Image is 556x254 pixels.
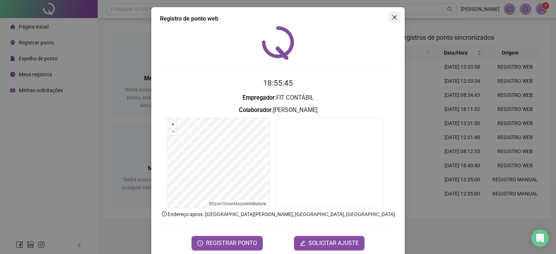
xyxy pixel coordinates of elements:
strong: Empregador [243,94,275,101]
button: + [170,121,177,128]
button: REGISTRAR PONTO [191,236,263,250]
span: edit [300,240,306,246]
a: OpenStreetMap [212,201,242,206]
span: SOLICITAR AJUSTE [308,239,359,247]
h3: : FIT CONTÁBIL [160,93,396,103]
button: editSOLICITAR AJUSTE [294,236,365,250]
span: info-circle [161,211,168,217]
div: Open Intercom Messenger [531,229,549,247]
span: close [392,14,397,20]
span: clock-circle [197,240,203,246]
button: – [170,128,177,135]
h3: : [PERSON_NAME] [160,106,396,115]
time: 18:55:45 [263,79,293,87]
button: Close [389,12,400,23]
p: Endereço aprox. : [GEOGRAPHIC_DATA][PERSON_NAME], [GEOGRAPHIC_DATA], [GEOGRAPHIC_DATA] [160,210,396,218]
div: Registro de ponto web [160,14,396,23]
strong: Colaborador [239,107,271,113]
span: REGISTRAR PONTO [206,239,257,247]
img: QRPoint [262,26,294,60]
li: © contributors. [209,201,267,206]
